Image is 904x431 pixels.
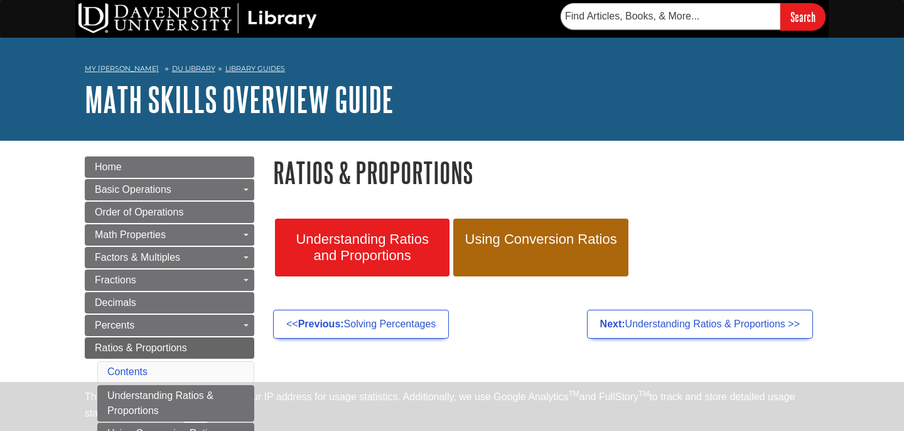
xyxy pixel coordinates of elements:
a: Factors & Multiples [85,247,254,268]
a: Order of Operations [85,202,254,223]
span: Factors & Multiples [95,252,180,263]
nav: breadcrumb [85,60,819,80]
span: Using Conversion Ratios [463,231,618,248]
strong: Next: [600,319,625,329]
a: Next:Understanding Ratios & Proportions >> [587,310,813,339]
span: Ratios & Proportions [95,342,187,353]
a: Home [85,156,254,178]
a: Basic Operations [85,179,254,200]
span: Math Properties [95,229,166,240]
a: Percents [85,315,254,336]
input: Find Articles, Books, & More... [561,3,780,30]
div: This site uses cookies and records your IP address for usage statistics. Additionally, we use Goo... [85,390,819,423]
a: Using Conversion Ratios [453,219,628,276]
a: Math Properties [85,224,254,246]
span: Decimals [95,297,136,308]
span: Understanding Ratios and Proportions [284,231,440,264]
img: DU Library [78,3,317,33]
span: Home [95,161,122,172]
span: Basic Operations [95,184,171,195]
span: Order of Operations [95,207,183,217]
a: Library Guides [225,64,285,73]
span: Percents [95,320,134,330]
h1: Ratios & Proportions [273,156,819,188]
a: My [PERSON_NAME] [85,63,159,74]
input: Search [780,3,826,30]
a: Math Skills Overview Guide [85,80,394,119]
span: Fractions [95,275,136,285]
a: Ratios & Proportions [85,337,254,359]
sup: TM [568,390,579,398]
strong: Previous: [298,319,344,329]
a: Decimals [85,292,254,314]
a: Understanding Ratios and Proportions [275,219,449,276]
a: DU Library [172,64,215,73]
sup: TM [638,390,649,398]
a: Fractions [85,270,254,291]
a: <<Previous:Solving Percentages [273,310,449,339]
form: Searches DU Library's articles, books, and more [561,3,826,30]
a: Contents [107,366,148,377]
a: Understanding Ratios & Proportions [97,385,254,422]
